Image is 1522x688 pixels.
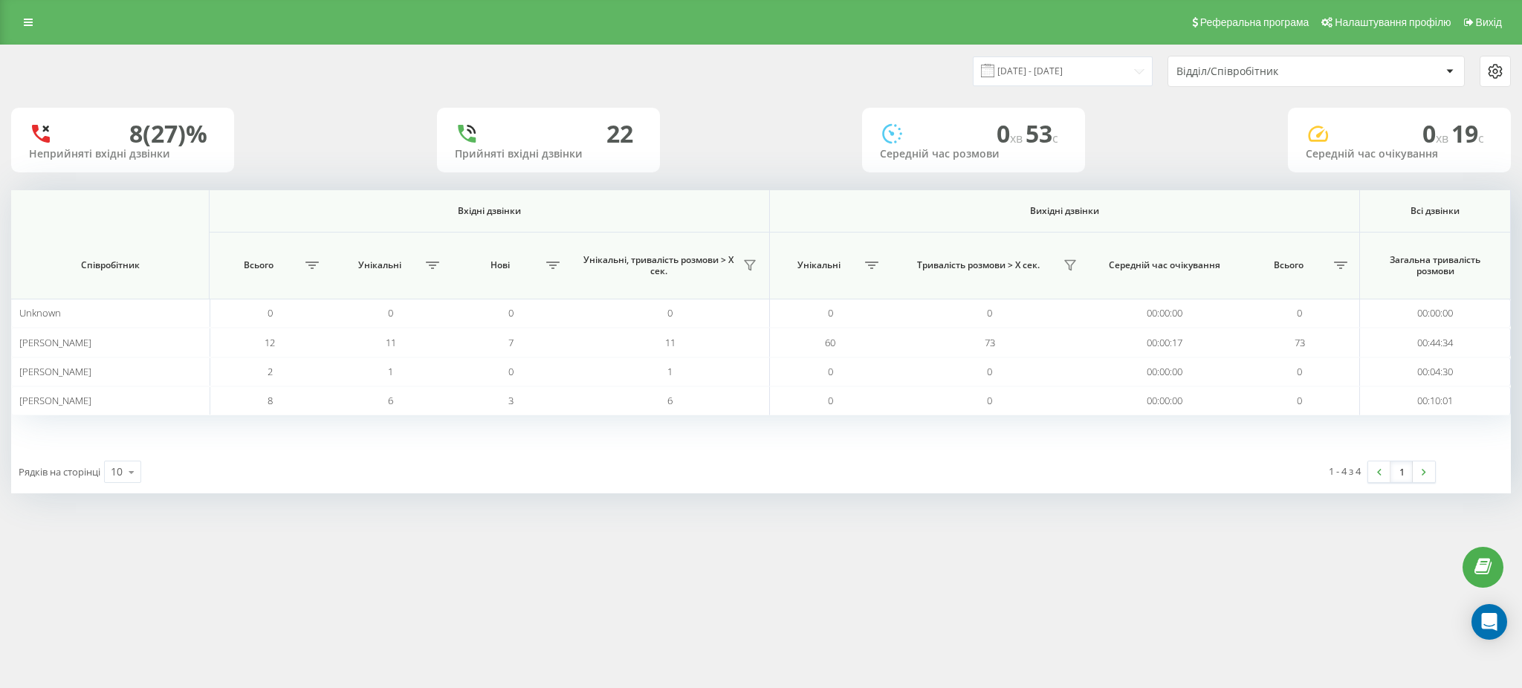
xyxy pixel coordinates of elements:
[111,464,123,479] div: 10
[19,394,91,407] span: [PERSON_NAME]
[1360,386,1511,415] td: 00:10:01
[19,306,61,319] span: Unknown
[806,205,1324,217] span: Вихідні дзвінки
[1104,259,1225,271] span: Середній час очікування
[508,365,514,378] span: 0
[1360,357,1511,386] td: 00:04:30
[459,259,542,271] span: Нові
[268,365,273,378] span: 2
[579,254,739,277] span: Унікальні, тривалість розмови > Х сек.
[828,394,833,407] span: 0
[19,365,91,378] span: [PERSON_NAME]
[987,394,992,407] span: 0
[265,336,275,349] span: 12
[1089,357,1240,386] td: 00:00:00
[29,148,216,160] div: Неприйняті вхідні дзвінки
[987,306,992,319] span: 0
[828,306,833,319] span: 0
[667,394,673,407] span: 6
[1329,464,1361,478] div: 1 - 4 з 4
[27,259,192,271] span: Співробітник
[880,148,1067,160] div: Середній час розмови
[1026,117,1058,149] span: 53
[388,394,393,407] span: 6
[1476,16,1502,28] span: Вихід
[987,365,992,378] span: 0
[997,117,1026,149] span: 0
[665,336,676,349] span: 11
[268,394,273,407] span: 8
[1478,130,1484,146] span: c
[985,336,995,349] span: 73
[1089,299,1240,328] td: 00:00:00
[1247,259,1330,271] span: Всього
[1295,336,1305,349] span: 73
[1360,328,1511,357] td: 00:44:34
[828,365,833,378] span: 0
[1374,205,1496,217] span: Всі дзвінки
[1374,254,1496,277] span: Загальна тривалість розмови
[217,259,300,271] span: Всього
[777,259,861,271] span: Унікальні
[388,365,393,378] span: 1
[19,336,91,349] span: [PERSON_NAME]
[268,306,273,319] span: 0
[1297,365,1302,378] span: 0
[508,394,514,407] span: 3
[898,259,1058,271] span: Тривалість розмови > Х сек.
[606,120,633,148] div: 22
[1010,130,1026,146] span: хв
[388,306,393,319] span: 0
[1390,461,1413,482] a: 1
[508,336,514,349] span: 7
[1089,328,1240,357] td: 00:00:17
[1176,65,1354,78] div: Відділ/Співробітник
[667,306,673,319] span: 0
[338,259,421,271] span: Унікальні
[455,148,642,160] div: Прийняті вхідні дзвінки
[386,336,396,349] span: 11
[1360,299,1511,328] td: 00:00:00
[1306,148,1493,160] div: Середній час очікування
[1471,604,1507,640] div: Open Intercom Messenger
[1200,16,1309,28] span: Реферальна програма
[1052,130,1058,146] span: c
[1335,16,1451,28] span: Налаштування профілю
[19,465,100,478] span: Рядків на сторінці
[1422,117,1451,149] span: 0
[245,205,734,217] span: Вхідні дзвінки
[1451,117,1484,149] span: 19
[667,365,673,378] span: 1
[1297,394,1302,407] span: 0
[825,336,835,349] span: 60
[1089,386,1240,415] td: 00:00:00
[1436,130,1451,146] span: хв
[129,120,207,148] div: 8 (27)%
[508,306,514,319] span: 0
[1297,306,1302,319] span: 0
